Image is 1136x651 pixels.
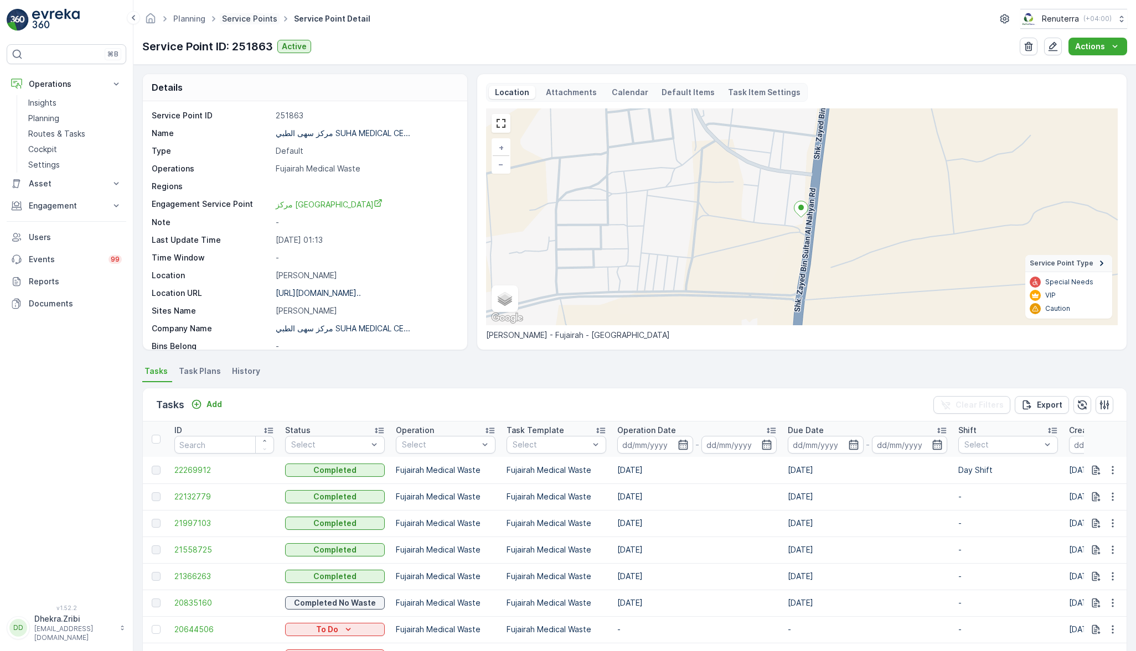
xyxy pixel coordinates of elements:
[313,465,357,476] p: Completed
[24,126,126,142] a: Routes & Tasks
[285,623,385,636] button: To Do
[152,288,271,299] p: Location URL
[174,597,274,608] a: 20835160
[612,457,782,483] td: [DATE]
[152,492,161,501] div: Toggle Row Selected
[493,287,517,311] a: Layers
[34,624,114,642] p: [EMAIL_ADDRESS][DOMAIN_NAME]
[276,324,410,333] p: مركز سهى الطبي SUHA MEDICAL CE...
[1045,278,1093,287] p: Special Needs
[1068,38,1127,55] button: Actions
[276,252,455,263] p: -
[174,425,182,436] p: ID
[152,128,271,139] p: Name
[7,173,126,195] button: Asset
[152,110,271,121] p: Service Point ID
[144,366,168,377] span: Tasks
[34,613,114,624] p: Dhekra.Zribi
[144,17,157,26] a: Homepage
[396,491,495,502] p: Fujairah Medical Waste
[152,323,271,334] p: Company Name
[174,544,274,555] a: 21558725
[174,491,274,502] a: 22132779
[152,341,271,352] p: Bins Belong
[695,438,699,451] p: -
[152,519,161,528] div: Toggle Row Selected
[489,311,525,325] a: Open this area in Google Maps (opens a new window)
[7,195,126,217] button: Engagement
[142,38,273,55] p: Service Point ID: 251863
[276,200,383,209] span: مركز [GEOGRAPHIC_DATA]
[29,254,102,265] p: Events
[29,298,122,309] p: Documents
[187,398,226,411] button: Add
[1045,291,1056,300] p: VIP
[782,563,953,590] td: [DATE]
[958,624,1058,635] p: -
[872,436,948,454] input: dd/mm/yyyy
[507,571,606,582] p: Fujairah Medical Waste
[152,235,271,246] p: Last Update Time
[24,142,126,157] a: Cockpit
[174,465,274,476] span: 22269912
[206,399,222,410] p: Add
[29,232,122,243] p: Users
[29,276,122,287] p: Reports
[507,544,606,555] p: Fujairah Medical Waste
[232,366,260,377] span: History
[28,113,59,124] p: Planning
[396,571,495,582] p: Fujairah Medical Waste
[493,139,509,156] a: Zoom In
[276,128,410,138] p: مركز سهى الطبي SUHA MEDICAL CE...
[507,491,606,502] p: Fujairah Medical Waste
[396,425,434,436] p: Operation
[276,341,455,352] p: -
[782,590,953,616] td: [DATE]
[9,619,27,637] div: DD
[612,537,782,563] td: [DATE]
[1042,13,1079,24] p: Renuterra
[28,144,57,155] p: Cockpit
[1045,304,1070,313] p: Caution
[1030,259,1093,268] span: Service Point Type
[493,156,509,173] a: Zoom Out
[111,255,120,264] p: 99
[152,181,271,192] p: Regions
[486,330,1118,341] p: [PERSON_NAME] - Fujairah - [GEOGRAPHIC_DATA]
[507,465,606,476] p: Fujairah Medical Waste
[1083,14,1112,23] p: ( +04:00 )
[617,436,693,454] input: dd/mm/yyyy
[612,87,648,98] p: Calendar
[507,425,564,436] p: Task Template
[612,616,782,643] td: -
[964,439,1041,450] p: Select
[156,397,184,413] p: Tasks
[782,457,953,483] td: [DATE]
[174,624,274,635] a: 20644506
[402,439,478,450] p: Select
[152,81,183,94] p: Details
[291,439,368,450] p: Select
[866,438,870,451] p: -
[1075,41,1105,52] p: Actions
[7,248,126,270] a: Events99
[152,625,161,634] div: Toggle Row Selected
[285,596,385,610] button: Completed No Waste
[152,252,271,263] p: Time Window
[282,41,307,52] p: Active
[1037,399,1062,410] p: Export
[152,217,271,228] p: Note
[276,217,455,228] p: -
[276,199,455,210] a: مركز سهى الطبي SUHA MEDICAL CENTER
[222,14,277,23] a: Service Points
[7,226,126,248] a: Users
[612,483,782,510] td: [DATE]
[24,95,126,111] a: Insights
[782,483,953,510] td: [DATE]
[152,598,161,607] div: Toggle Row Selected
[958,425,977,436] p: Shift
[507,624,606,635] p: Fujairah Medical Waste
